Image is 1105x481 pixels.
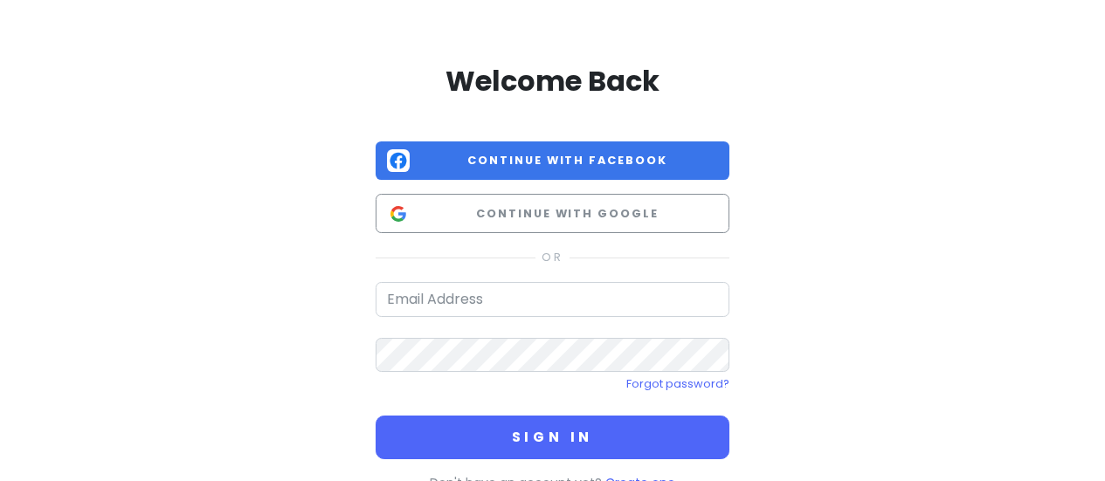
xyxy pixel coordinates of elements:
input: Email Address [376,282,729,317]
h2: Welcome Back [376,63,729,100]
button: Continue with Google [376,194,729,233]
span: Continue with Facebook [417,152,718,169]
span: Continue with Google [417,205,718,223]
img: Facebook logo [387,149,410,172]
button: Continue with Facebook [376,141,729,181]
a: Forgot password? [626,376,729,391]
img: Google logo [387,203,410,225]
button: Sign in [376,416,729,459]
